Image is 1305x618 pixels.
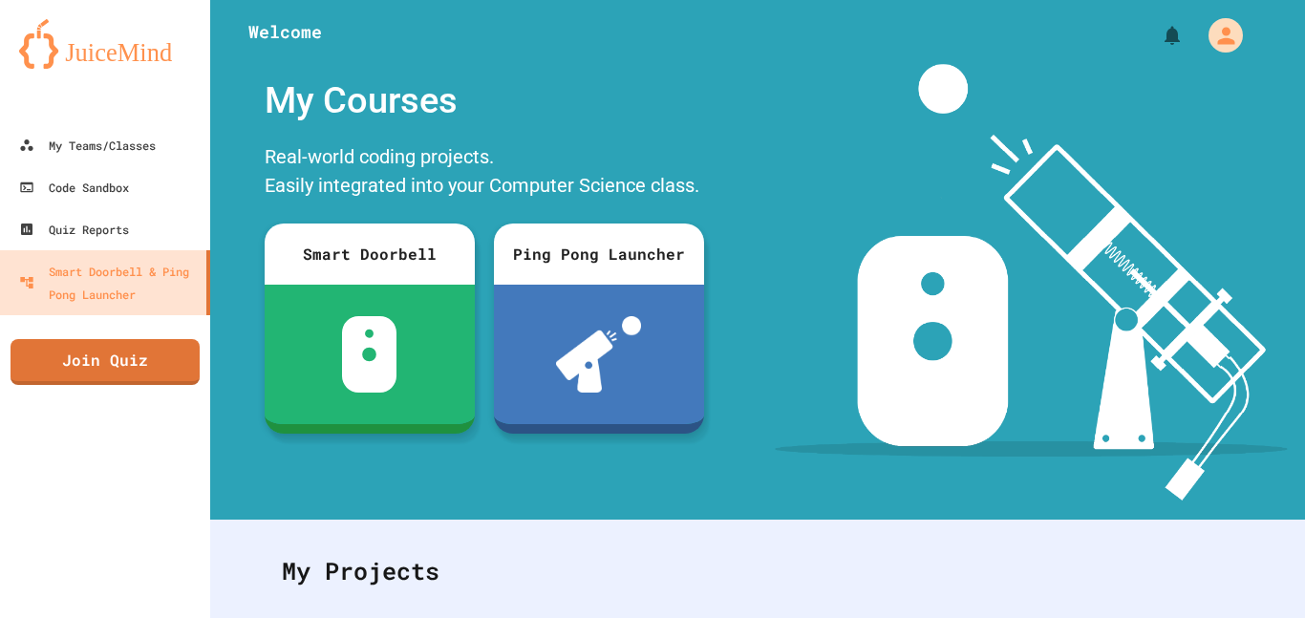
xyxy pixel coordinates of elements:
[255,138,714,209] div: Real-world coding projects. Easily integrated into your Computer Science class.
[263,534,1252,608] div: My Projects
[19,260,199,306] div: Smart Doorbell & Ping Pong Launcher
[19,19,191,69] img: logo-orange.svg
[556,316,641,393] img: ppl-with-ball.png
[19,218,129,241] div: Quiz Reports
[494,224,704,285] div: Ping Pong Launcher
[342,316,396,393] img: sdb-white.svg
[1125,19,1188,52] div: My Notifications
[255,64,714,138] div: My Courses
[775,64,1287,501] img: banner-image-my-projects.png
[11,339,200,385] a: Join Quiz
[265,224,475,285] div: Smart Doorbell
[19,134,156,157] div: My Teams/Classes
[19,176,129,199] div: Code Sandbox
[1188,13,1248,57] div: My Account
